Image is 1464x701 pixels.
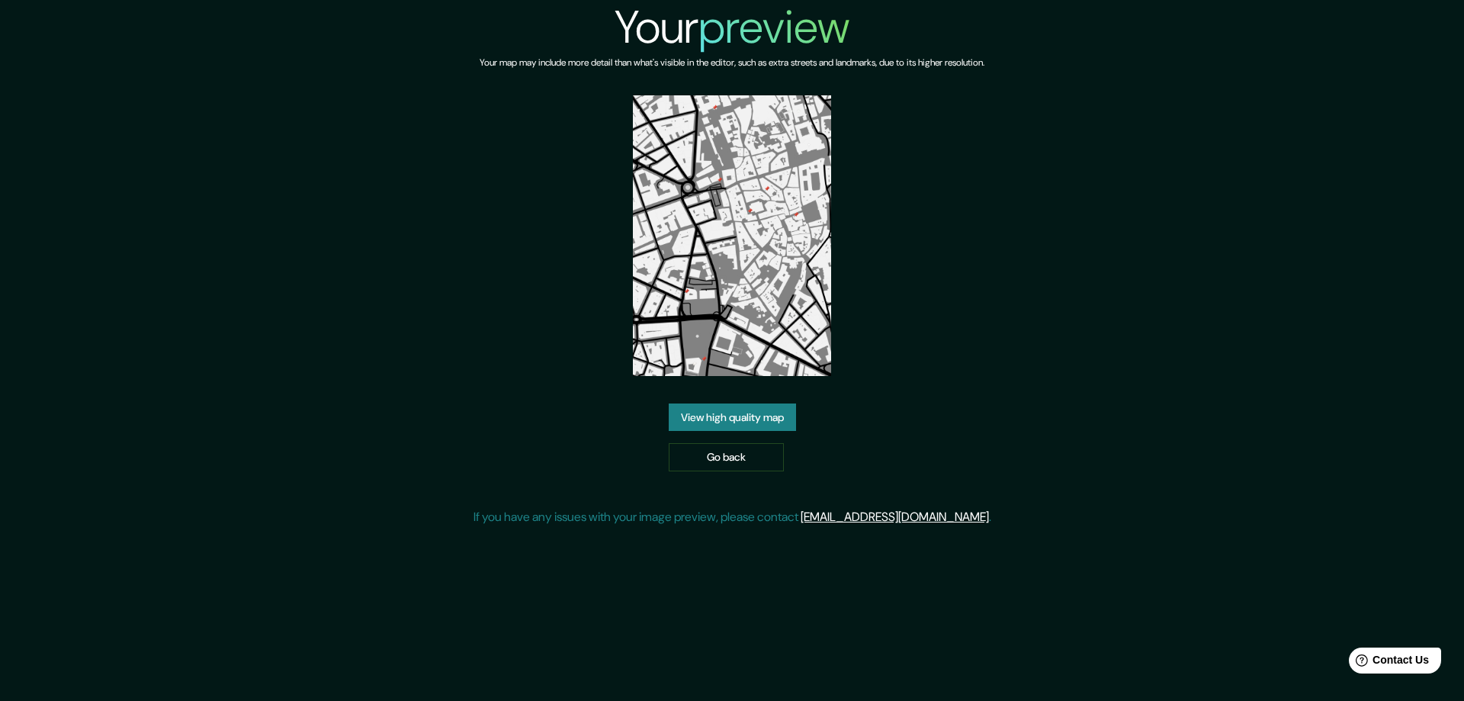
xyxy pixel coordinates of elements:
[801,509,989,525] a: [EMAIL_ADDRESS][DOMAIN_NAME]
[669,404,796,432] a: View high quality map
[669,443,784,471] a: Go back
[1328,642,1447,684] iframe: Help widget launcher
[480,55,984,71] h6: Your map may include more detail than what's visible in the editor, such as extra streets and lan...
[474,508,991,526] p: If you have any issues with your image preview, please contact .
[633,95,831,376] img: created-map-preview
